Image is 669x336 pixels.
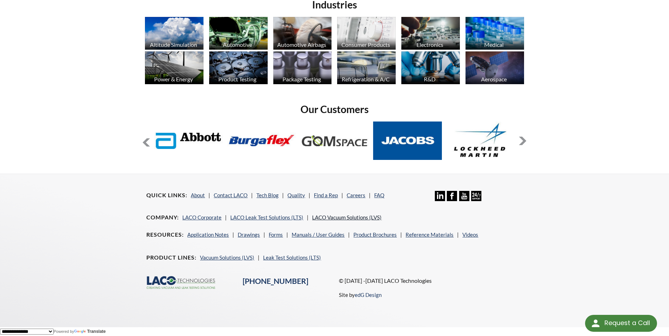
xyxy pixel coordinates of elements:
img: industry_HVAC_670x376.jpg [337,51,396,84]
a: Drawings [238,231,260,238]
div: Electronics [400,41,459,48]
a: Contact LACO [214,192,248,198]
a: Manuals / User Guides [292,231,345,238]
p: © [DATE] -[DATE] LACO Technologies [339,276,523,285]
h4: Company [146,214,179,221]
a: Find a Rep [314,192,338,198]
div: Power & Energy [144,76,203,82]
a: Product Testing [209,51,268,86]
img: 24/7 Support Icon [471,191,481,201]
a: Application Notes [187,231,229,238]
a: Altitude Simulation [145,17,203,51]
a: Quality [287,192,305,198]
a: Translate [74,329,106,334]
div: R&D [400,76,459,82]
a: Vacuum Solutions (LVS) [200,254,254,261]
img: industry_R_D_670x376.jpg [401,51,460,84]
a: edG Design [355,292,382,298]
h4: Quick Links [146,192,187,199]
a: [PHONE_NUMBER] [243,276,308,286]
img: round button [590,318,601,329]
a: Reference Materials [406,231,454,238]
a: 24/7 Support [471,196,481,202]
a: Aerospace [466,51,524,86]
div: Altitude Simulation [144,41,203,48]
a: Automotive Airbags [273,17,332,51]
a: FAQ [374,192,384,198]
img: Burgaflex.jpg [227,122,296,160]
a: Automotive [209,17,268,51]
img: industry_Consumer_670x376.jpg [337,17,396,50]
a: Careers [347,192,365,198]
a: Power & Energy [145,51,203,86]
div: Medical [464,41,523,48]
div: Aerospace [464,76,523,82]
img: Google Translate [74,330,87,334]
div: Package Testing [272,76,331,82]
div: Automotive [208,41,267,48]
a: Refrigeration & A/C [337,51,396,86]
img: Abbott-Labs.jpg [154,122,223,160]
img: Jacobs.jpg [373,122,442,160]
h2: Our Customers [142,103,527,116]
a: Package Testing [273,51,332,86]
a: Consumer Products [337,17,396,51]
img: industry_Automotive_670x376.jpg [209,17,268,50]
a: Product Brochures [353,231,397,238]
img: industry_AltitudeSim_670x376.jpg [145,17,203,50]
a: Videos [462,231,478,238]
a: LACO Corporate [182,214,221,220]
a: LACO Vacuum Solutions (LVS) [312,214,382,220]
img: industry_Package_670x376.jpg [273,51,332,84]
div: Consumer Products [336,41,395,48]
a: R&D [401,51,460,86]
a: LACO Leak Test Solutions (LTS) [230,214,303,220]
img: industry_ProductTesting_670x376.jpg [209,51,268,84]
div: Automotive Airbags [272,41,331,48]
a: Tech Blog [256,192,279,198]
div: Product Testing [208,76,267,82]
a: Electronics [401,17,460,51]
a: About [191,192,205,198]
a: Forms [269,231,283,238]
h4: Resources [146,231,184,238]
div: Request a Call [585,315,657,332]
img: industry_Medical_670x376.jpg [466,17,524,50]
img: Artboard_1.jpg [466,51,524,84]
h4: Product Lines [146,254,196,261]
a: Medical [466,17,524,51]
img: Lockheed-Martin.jpg [446,122,515,160]
p: Site by [339,291,382,299]
img: GOM-Space.jpg [300,122,369,160]
img: industry_Auto-Airbag_670x376.jpg [273,17,332,50]
img: industry_Electronics_670x376.jpg [401,17,460,50]
div: Refrigeration & A/C [336,76,395,82]
div: Request a Call [604,315,650,331]
img: industry_Power-2_670x376.jpg [145,51,203,84]
a: Leak Test Solutions (LTS) [263,254,321,261]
